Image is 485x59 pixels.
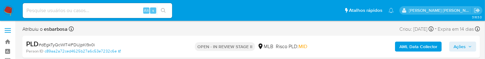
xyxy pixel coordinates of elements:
[276,43,307,50] span: Risco PLD:
[474,7,480,14] a: Sair
[257,43,273,50] div: MLB
[409,7,472,13] p: alessandra.barbosa@mercadopago.com
[435,25,436,33] span: -
[43,25,68,33] b: esbarbosa
[23,7,172,15] input: Pesquise usuários ou casos...
[22,26,68,33] span: Atribuiu o
[26,39,39,49] b: PLD
[299,43,307,50] span: MID
[195,42,255,51] p: OPEN - IN REVIEW STAGE II
[399,25,434,33] div: Criou: [DATE]
[449,42,476,52] button: Ações
[157,6,170,15] button: search-icon
[349,7,382,14] span: Atalhos rápidos
[388,8,394,13] a: Notificações
[39,42,95,48] span: # dEgkTyQcWIT4lFDUjpKI9x0i
[399,42,437,52] b: AML Data Collector
[144,7,149,13] span: Alt
[26,48,43,54] b: Person ID
[395,42,442,52] button: AML Data Collector
[438,26,474,33] span: Expira em 14 dias
[152,7,154,13] span: s
[454,42,466,52] span: Ações
[45,48,121,54] a: c89aa2a72ced4625b27a6c53e7232c6e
